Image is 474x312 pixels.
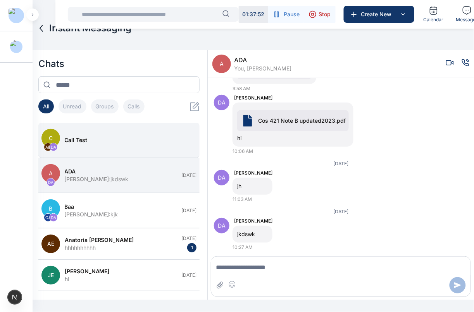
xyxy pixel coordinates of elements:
div: kjk [65,211,177,218]
span: DA [50,143,57,151]
button: Attach file [216,281,224,290]
button: Groups [91,99,119,113]
div: hI [65,275,177,283]
span: [PERSON_NAME] : [65,176,111,182]
span: [DATE] [181,172,196,178]
button: ADAADA[PERSON_NAME]:jkdswk[DATE] [38,158,200,193]
span: AE [44,143,52,151]
span: 10:06 AM [233,148,253,154]
button: Profile [10,41,22,53]
a: Calendar [421,3,447,26]
span: call test [65,136,88,144]
span: DA [50,214,57,221]
span: Stop [319,10,331,18]
span: Calendar [424,17,444,23]
span: 10:27 AM [233,244,253,250]
img: Logo [9,8,24,23]
span: You, [PERSON_NAME] [234,65,291,72]
span: [PERSON_NAME] [65,267,110,275]
span: Instant Messaging [49,22,132,34]
span: OJ [44,214,52,221]
span: Pause [284,10,300,18]
button: Video call [446,59,454,67]
img: Profile [10,40,22,54]
span: B [41,199,60,218]
button: JE[PERSON_NAME]hI[DATE] [38,260,200,291]
button: BOJDAbaa[PERSON_NAME]:kjk[DATE] [38,193,200,228]
div: Cos 421 Note B updated2023.pdf [258,117,346,125]
span: [DATE] [181,235,196,242]
button: Unread [59,99,86,113]
span: [PERSON_NAME] [234,95,353,101]
h2: Chats [38,58,200,70]
button: Stop [304,6,336,23]
span: 9:58 AM [233,86,250,92]
button: Calls [123,99,145,113]
span: [DATE] [181,207,196,214]
button: Logo [6,9,26,22]
span: baa [65,203,74,211]
span: [DATE] [333,161,348,166]
button: Send message [450,277,466,293]
div: hhhhhhhhhh [65,244,177,252]
div: Click to preview/download [237,110,349,131]
span: [PERSON_NAME] [234,218,272,224]
span: C [41,129,60,147]
span: DA [214,95,229,110]
span: DA [214,218,229,233]
span: DA [214,170,229,185]
span: ADA [65,168,76,175]
button: All [38,99,54,113]
button: Voice call [462,59,469,67]
span: 11:03 AM [233,196,252,202]
span: AE [41,235,60,253]
p: 01 : 37 : 52 [243,10,265,18]
span: DA [47,178,55,186]
span: [PERSON_NAME] : [65,211,111,218]
button: AEAnatoria [PERSON_NAME]hhhhhhhhhh[DATE]1 [38,228,200,260]
span: Anatoria [PERSON_NAME] [65,236,134,244]
span: JE [41,266,60,285]
span: jh [237,182,268,190]
span: 1 [187,243,196,252]
span: [DATE] [333,209,348,214]
div: jkdswk [65,175,177,183]
span: A [41,164,60,183]
span: [DATE] [181,272,196,278]
span: [PERSON_NAME] [234,170,272,176]
button: Create New [344,6,414,23]
button: Insert emoji [228,281,236,288]
span: Create New [358,10,398,18]
span: jkdswk [237,230,268,238]
button: CAEDAcall test [38,123,200,158]
span: ADA [234,55,291,65]
span: hi [237,134,349,142]
textarea: Message input [211,260,471,275]
span: A [212,55,231,73]
button: Pause [268,6,304,23]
